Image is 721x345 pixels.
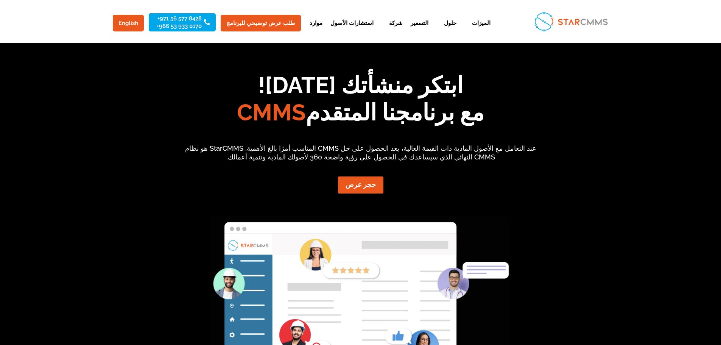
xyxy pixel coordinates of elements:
[113,15,144,31] a: English
[436,20,456,39] a: حلول
[382,20,403,39] a: شركة
[411,20,428,39] a: التسعير
[330,20,374,39] a: استشارات الأصول
[338,176,383,194] a: حجز عرض
[185,144,537,162] p: عند التعامل مع الأصول المادية ذات القيمة العالية، يعد الحصول على حل CMMS المناسب أمرًا بالغ الأهم...
[531,8,610,34] img: StarCMMS
[109,72,612,130] h1: ابتكر منشأتك [DATE]! مع برنامجنا المتقدم
[302,20,322,39] a: موارد
[157,16,202,21] a: 8428 577 56 971+
[221,15,301,31] a: طلب عرض توضيحي للبرنامج
[464,20,491,39] a: الميزات
[237,99,306,126] span: CMMS
[157,23,202,29] a: 0170 933 53 966+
